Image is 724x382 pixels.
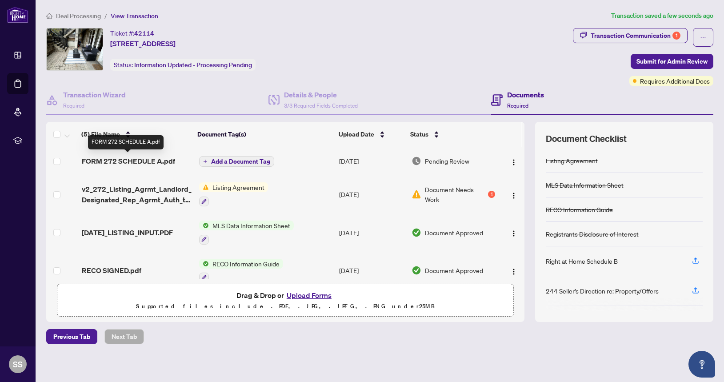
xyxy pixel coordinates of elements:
span: Document Checklist [546,133,627,145]
span: Document Approved [425,228,483,237]
span: View Transaction [111,12,158,20]
span: Pending Review [425,156,469,166]
span: Required [63,102,84,109]
div: Status: [110,59,256,71]
span: Information Updated - Processing Pending [134,61,252,69]
img: Document Status [412,156,421,166]
span: Requires Additional Docs [640,76,710,86]
span: Upload Date [339,129,374,139]
button: Transaction Communication1 [573,28,688,43]
span: 3/3 Required Fields Completed [284,102,358,109]
div: RECO Information Guide [546,205,613,214]
span: Drag & Drop orUpload FormsSupported files include .PDF, .JPG, .JPEG, .PNG under25MB [57,284,513,317]
article: Transaction saved a few seconds ago [611,11,713,21]
button: Status IconMLS Data Information Sheet [199,221,294,245]
button: Status IconRECO Information Guide [199,259,283,283]
th: Document Tag(s) [194,122,335,147]
h4: Documents [507,89,544,100]
div: Registrants Disclosure of Interest [546,229,639,239]
button: Add a Document Tag [199,156,274,167]
span: Drag & Drop or [236,290,334,301]
span: ellipsis [700,34,706,40]
img: Logo [510,230,517,237]
span: MLS Data Information Sheet [209,221,294,230]
span: Add a Document Tag [211,158,270,165]
div: Listing Agreement [546,156,598,165]
img: Document Status [412,265,421,275]
div: Right at Home Schedule B [546,256,618,266]
td: [DATE] [336,252,408,290]
div: 244 Seller’s Direction re: Property/Offers [546,286,659,296]
span: plus [203,159,208,164]
span: Status [410,129,428,139]
li: / [104,11,107,21]
img: Document Status [412,228,421,237]
th: (5) File Name [78,122,194,147]
button: Status IconListing Agreement [199,182,268,206]
img: Logo [510,268,517,275]
div: Ticket #: [110,28,154,38]
div: FORM 272 SCHEDULE A.pdf [88,135,164,149]
span: Submit for Admin Review [636,54,708,68]
button: Logo [507,263,521,277]
button: Logo [507,187,521,201]
div: 1 [488,191,495,198]
button: Open asap [688,351,715,378]
button: Submit for Admin Review [631,54,713,69]
span: (5) File Name [81,129,120,139]
th: Upload Date [335,122,407,147]
span: Listing Agreement [209,182,268,192]
div: 1 [672,32,680,40]
p: Supported files include .PDF, .JPG, .JPEG, .PNG under 25 MB [63,301,508,312]
td: [DATE] [336,213,408,252]
img: Logo [510,159,517,166]
h4: Details & People [284,89,358,100]
h4: Transaction Wizard [63,89,126,100]
span: SS [13,358,23,370]
span: RECO SIGNED.pdf [82,265,141,276]
span: Document Needs Work [425,185,486,204]
span: Required [507,102,528,109]
span: Document Approved [425,265,483,275]
span: RECO Information Guide [209,259,283,269]
button: Logo [507,154,521,168]
span: Deal Processing [56,12,101,20]
img: Status Icon [199,259,209,269]
div: MLS Data Information Sheet [546,180,624,190]
span: Previous Tab [53,330,90,344]
img: Status Icon [199,221,209,230]
td: [DATE] [336,147,408,175]
img: Status Icon [199,182,209,192]
span: v2_272_Listing_Agrmt_Landlord_Designated_Rep_Agrmt_Auth_to_Offer_for_Lease_-_OREA.pdf [82,184,192,205]
span: 42114 [134,29,154,37]
button: Previous Tab [46,329,97,344]
span: [STREET_ADDRESS] [110,38,176,49]
span: [DATE]_LISTING_INPUT.PDF [82,227,173,238]
img: Document Status [412,189,421,199]
th: Status [407,122,496,147]
img: logo [7,7,28,23]
td: [DATE] [336,175,408,213]
div: Transaction Communication [591,28,680,43]
span: home [46,13,52,19]
img: Logo [510,192,517,199]
span: FORM 272 SCHEDULE A.pdf [82,156,175,166]
button: Next Tab [104,329,144,344]
button: Upload Forms [284,290,334,301]
img: IMG-C12256293_1.jpg [47,28,103,70]
button: Logo [507,225,521,240]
